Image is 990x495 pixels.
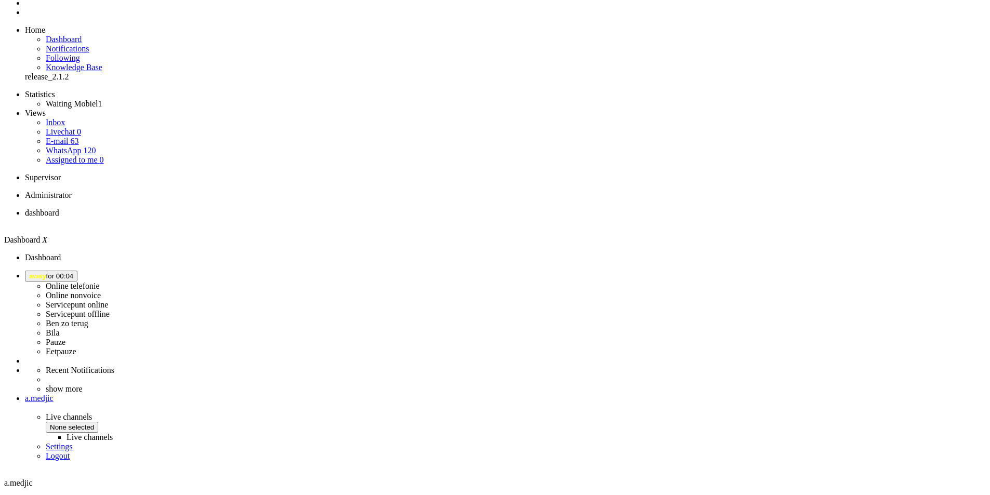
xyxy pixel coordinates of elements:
a: Dashboard menu item [46,35,82,44]
label: Servicepunt online [46,300,108,309]
button: None selected [46,422,98,433]
label: Pauze [46,338,65,346]
span: Dashboard [4,235,40,244]
span: 120 [83,146,96,155]
label: Online telefonie [46,282,100,290]
a: show more [46,384,83,393]
a: E-mail 63 [46,137,79,145]
span: release_2.1.2 [25,72,69,81]
li: awayfor 00:04 Online telefonieOnline nonvoiceServicepunt onlineServicepunt offlineBen zo terugBil... [25,271,986,356]
a: Waiting Mobiel [46,99,102,108]
span: Live channels [46,412,986,442]
i: X [42,235,47,244]
div: a.medjic [4,478,986,488]
li: Dashboard [25,253,986,262]
span: 0 [77,127,81,136]
li: Dashboard [25,208,986,227]
a: Following [46,53,80,62]
span: Knowledge Base [46,63,102,72]
span: 63 [71,137,79,145]
li: Supervisor [25,173,986,182]
span: away [29,272,46,280]
li: Statistics [25,90,986,99]
span: None selected [50,423,94,431]
span: WhatsApp [46,146,81,155]
span: Assigned to me [46,155,98,164]
ul: dashboard menu items [4,25,986,82]
a: a.medjic [25,394,986,403]
a: Assigned to me 0 [46,155,104,164]
label: Servicepunt offline [46,310,110,318]
span: 1 [98,99,102,108]
li: Tickets menu [25,8,986,17]
a: Logout [46,451,70,460]
label: Eetpauze [46,347,76,356]
div: Close tab [25,218,986,227]
label: Live channels [67,433,113,442]
a: Settings [46,442,73,451]
span: Dashboard [46,35,82,44]
a: Notifications menu item [46,44,89,53]
a: WhatsApp 120 [46,146,96,155]
span: E-mail [46,137,69,145]
li: Administrator [25,191,986,200]
li: Views [25,109,986,118]
span: for 00:04 [29,272,73,280]
span: Notifications [46,44,89,53]
span: Livechat [46,127,75,136]
a: Knowledge base [46,63,102,72]
span: dashboard [25,208,59,217]
span: 0 [100,155,104,164]
label: Bila [46,328,60,337]
li: Home menu item [25,25,986,35]
label: Ben zo terug [46,319,88,328]
label: Online nonvoice [46,291,101,300]
button: awayfor 00:04 [25,271,77,282]
li: Recent Notifications [46,366,986,375]
a: Livechat 0 [46,127,81,136]
a: Inbox [46,118,65,127]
